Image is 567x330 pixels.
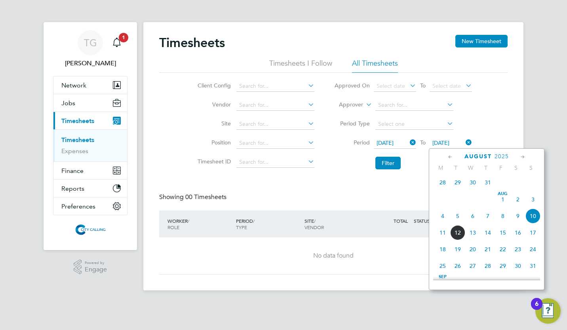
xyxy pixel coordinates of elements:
label: Vendor [195,101,231,108]
input: Search for... [236,157,314,168]
div: STATUS [412,214,453,228]
span: [DATE] [432,139,449,146]
h2: Timesheets [159,35,225,51]
button: Timesheets [53,112,127,129]
span: 10 [525,209,540,224]
span: 15 [495,225,510,240]
span: 1 [495,192,510,207]
span: 29 [495,258,510,273]
span: 22 [495,242,510,257]
input: Select one [375,119,453,130]
span: / [188,218,189,224]
span: 21 [480,242,495,257]
span: 13 [465,225,480,240]
span: 26 [450,258,465,273]
span: 6 [510,275,525,290]
span: 30 [510,258,525,273]
span: 28 [480,258,495,273]
button: New Timesheet [455,35,508,47]
button: Filter [375,157,401,169]
span: Engage [85,266,107,273]
label: Period [334,139,370,146]
div: Showing [159,193,228,201]
button: Finance [53,162,127,179]
span: 5 [450,209,465,224]
span: F [493,164,508,171]
button: Network [53,76,127,94]
span: Network [61,82,86,89]
button: Open Resource Center, 6 new notifications [535,298,561,324]
div: Timesheets [53,129,127,161]
span: 29 [450,175,465,190]
span: Jobs [61,99,75,107]
span: 30 [465,175,480,190]
span: 1 [435,275,450,290]
span: 16 [510,225,525,240]
span: Timesheets [61,117,94,125]
span: TYPE [236,224,247,230]
span: 18 [435,242,450,257]
span: 31 [525,258,540,273]
span: Finance [61,167,84,174]
div: 6 [535,304,538,314]
input: Search for... [236,100,314,111]
span: Toby Gibbs [53,59,127,68]
span: 3 [525,192,540,207]
span: 8 [495,209,510,224]
span: Sep [435,275,450,279]
span: 6 [465,209,480,224]
span: VENDOR [304,224,324,230]
span: 2025 [495,153,509,160]
span: 27 [465,258,480,273]
span: 4 [435,209,450,224]
span: 17 [525,225,540,240]
span: 7 [480,209,495,224]
span: 24 [525,242,540,257]
span: 3 [465,275,480,290]
span: 11 [435,225,450,240]
span: 31 [480,175,495,190]
a: TG[PERSON_NAME] [53,30,127,68]
li: All Timesheets [352,59,398,73]
label: Timesheet ID [195,158,231,165]
div: WORKER [166,214,234,234]
span: Preferences [61,203,95,210]
div: PERIOD [234,214,303,234]
span: 28 [435,175,450,190]
div: No data found [167,252,500,260]
span: TOTAL [394,218,408,224]
span: 19 [450,242,465,257]
label: Period Type [334,120,370,127]
span: TG [84,38,97,48]
span: T [448,164,463,171]
span: Select date [377,82,405,89]
span: 5 [495,275,510,290]
span: Aug [495,192,510,196]
a: 1 [109,30,125,55]
span: ROLE [167,224,179,230]
label: Approver [327,101,363,109]
span: Reports [61,185,84,192]
span: To [418,137,428,148]
div: SITE [303,214,371,234]
span: S [508,164,523,171]
span: 2 [450,275,465,290]
a: Go to home page [53,223,127,236]
button: Jobs [53,94,127,112]
input: Search for... [236,138,314,149]
span: 20 [465,242,480,257]
a: Timesheets [61,136,94,144]
span: 9 [510,209,525,224]
button: Preferences [53,197,127,215]
span: W [463,164,478,171]
input: Search for... [375,100,453,111]
span: 25 [435,258,450,273]
label: Client Config [195,82,231,89]
span: Select date [432,82,461,89]
a: Expenses [61,147,88,155]
span: 14 [480,225,495,240]
span: 1 [119,33,128,42]
img: citycalling-logo-retina.png [73,223,107,236]
li: Timesheets I Follow [269,59,332,73]
span: [DATE] [377,139,394,146]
